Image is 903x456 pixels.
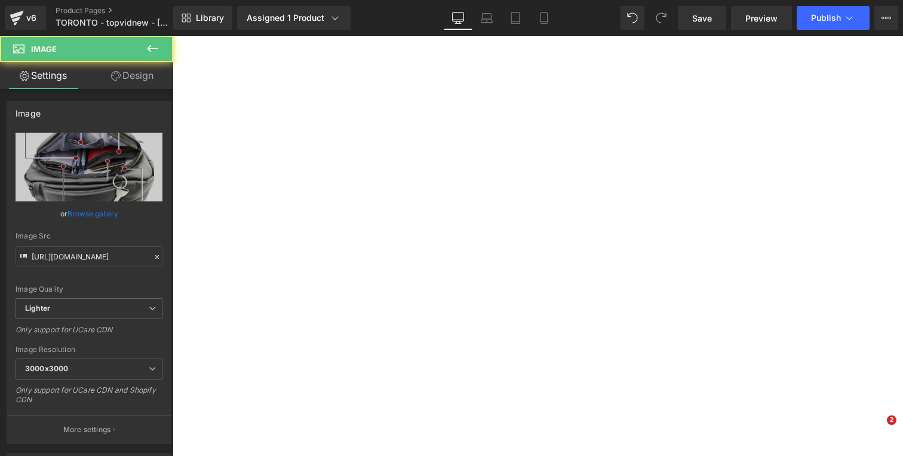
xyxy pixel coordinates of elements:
button: Publish [797,6,870,30]
span: Library [196,13,224,23]
a: v6 [5,6,46,30]
button: More [874,6,898,30]
button: Undo [621,6,644,30]
div: or [16,207,162,220]
div: Only support for UCare CDN and Shopify CDN [16,385,162,412]
div: Image Quality [16,285,162,293]
a: Laptop [472,6,501,30]
b: Lighter [25,304,50,313]
a: Mobile [530,6,558,30]
a: Desktop [444,6,472,30]
a: Product Pages [56,6,193,16]
a: Tablet [501,6,530,30]
a: Preview [731,6,792,30]
div: Only support for UCare CDN [16,325,162,342]
div: v6 [24,10,39,26]
div: Image [16,102,41,118]
b: 3000x3000 [25,364,68,373]
a: Design [89,62,176,89]
span: Publish [811,13,841,23]
a: Browse gallery [67,203,118,224]
input: Link [16,246,162,267]
div: Assigned 1 Product [247,12,341,24]
span: TORONTO - topvidnew - [DATE] [56,18,170,27]
p: More settings [63,424,111,435]
iframe: Intercom live chat [862,415,891,444]
div: Image Src [16,232,162,240]
button: Redo [649,6,673,30]
span: 2 [887,415,896,425]
a: New Library [173,6,232,30]
button: More settings [7,415,171,443]
span: Save [692,12,712,25]
span: Preview [745,12,778,25]
div: Image Resolution [16,345,162,354]
span: Image [31,44,57,54]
